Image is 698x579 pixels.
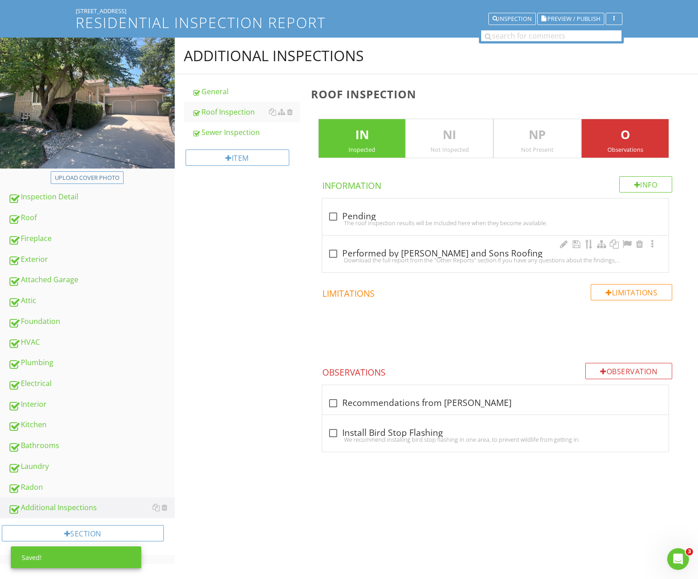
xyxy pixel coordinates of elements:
[537,13,604,25] button: Preview / Publish
[186,150,289,166] div: Item
[406,146,493,153] div: Not Inspected
[619,176,673,193] div: Info
[537,14,604,22] a: Preview / Publish
[192,86,300,97] div: General
[488,14,536,22] a: Inspection
[582,126,669,144] p: O
[51,171,124,184] button: Upload cover photo
[192,106,300,117] div: Roof Inspection
[8,274,175,286] div: Attached Garage
[192,127,300,138] div: Sewer Inspection
[311,88,684,100] h3: Roof Inspection
[8,337,175,348] div: HVAC
[328,219,663,227] div: The roof inspection results will be included here when they become available.
[585,363,672,379] div: Observation
[76,7,622,14] div: [STREET_ADDRESS]
[76,14,622,30] h1: Residential Inspection Report
[322,363,672,378] h4: Observations
[8,461,175,473] div: Laundry
[11,546,141,568] div: Saved!
[492,16,532,22] div: Inspection
[8,357,175,369] div: Plumbing
[8,378,175,390] div: Electrical
[488,13,536,25] button: Inspection
[481,30,622,41] input: search for comments
[686,548,693,555] span: 3
[319,146,406,153] div: Inspected
[494,126,581,144] p: NP
[328,256,663,264] div: Download the full report from the "Other Reports" section.If you have any questions about the fin...
[8,191,175,203] div: Inspection Detail
[328,436,663,443] div: We recommend installing bird stop flashing in one area, to prevent wildlife from getting in.
[8,254,175,265] div: Exterior
[8,440,175,452] div: Bathrooms
[2,525,164,541] div: Section
[8,399,175,410] div: Interior
[55,174,120,183] div: Upload cover photo
[8,316,175,328] div: Foundation
[8,233,175,245] div: Fireplace
[547,16,600,22] span: Preview / Publish
[406,126,493,144] p: NI
[8,502,175,514] div: Additional Inspections
[582,146,669,153] div: Observations
[8,482,175,493] div: Radon
[319,126,406,144] p: IN
[8,295,175,307] div: Attic
[184,47,364,65] div: Additional Inspections
[322,284,672,299] h4: Limitations
[8,419,175,431] div: Kitchen
[322,176,672,192] h4: Information
[494,146,581,153] div: Not Present
[591,284,672,300] div: Limitations
[8,212,175,224] div: Roof
[667,548,689,570] iframe: Intercom live chat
